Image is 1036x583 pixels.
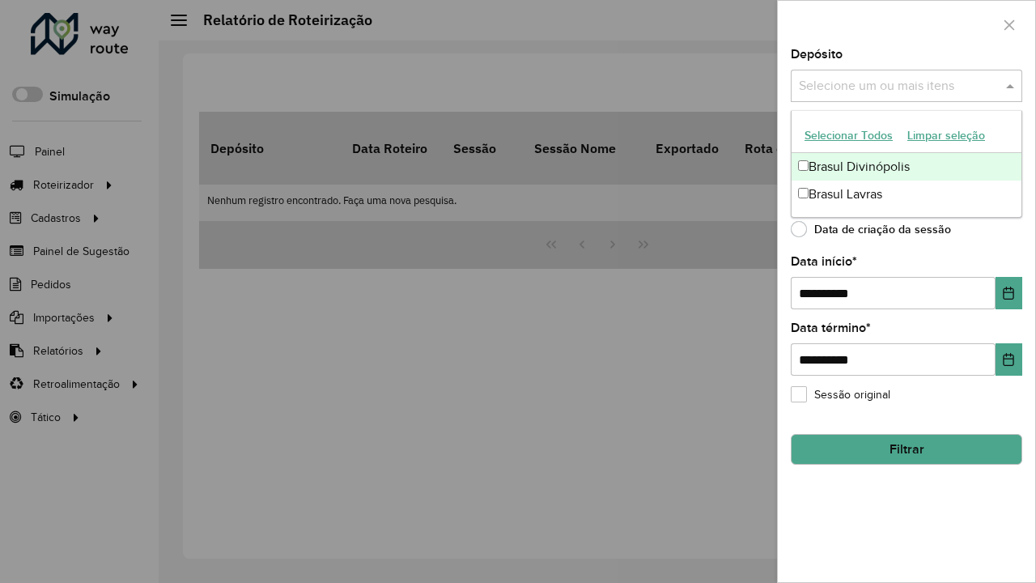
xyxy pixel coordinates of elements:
[791,221,951,237] label: Data de criação da sessão
[792,153,1021,181] div: Brasul Divinópolis
[791,318,871,338] label: Data término
[797,123,900,148] button: Selecionar Todos
[900,123,992,148] button: Limpar seleção
[791,434,1022,465] button: Filtrar
[791,45,843,64] label: Depósito
[791,386,890,403] label: Sessão original
[791,110,1022,218] ng-dropdown-panel: Options list
[996,343,1022,376] button: Choose Date
[996,277,1022,309] button: Choose Date
[791,252,857,271] label: Data início
[792,181,1021,208] div: Brasul Lavras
